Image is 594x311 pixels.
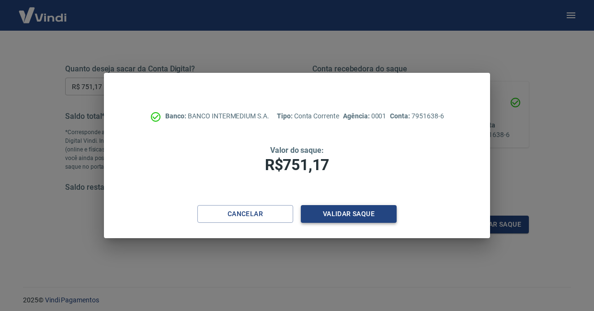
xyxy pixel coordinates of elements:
p: 0001 [343,111,386,121]
span: Agência: [343,112,371,120]
button: Cancelar [197,205,293,223]
p: 7951638-6 [390,111,444,121]
button: Validar saque [301,205,397,223]
span: Banco: [165,112,188,120]
span: R$751,17 [265,156,329,174]
p: Conta Corrente [277,111,339,121]
span: Conta: [390,112,411,120]
span: Valor do saque: [270,146,324,155]
p: BANCO INTERMEDIUM S.A. [165,111,269,121]
span: Tipo: [277,112,294,120]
